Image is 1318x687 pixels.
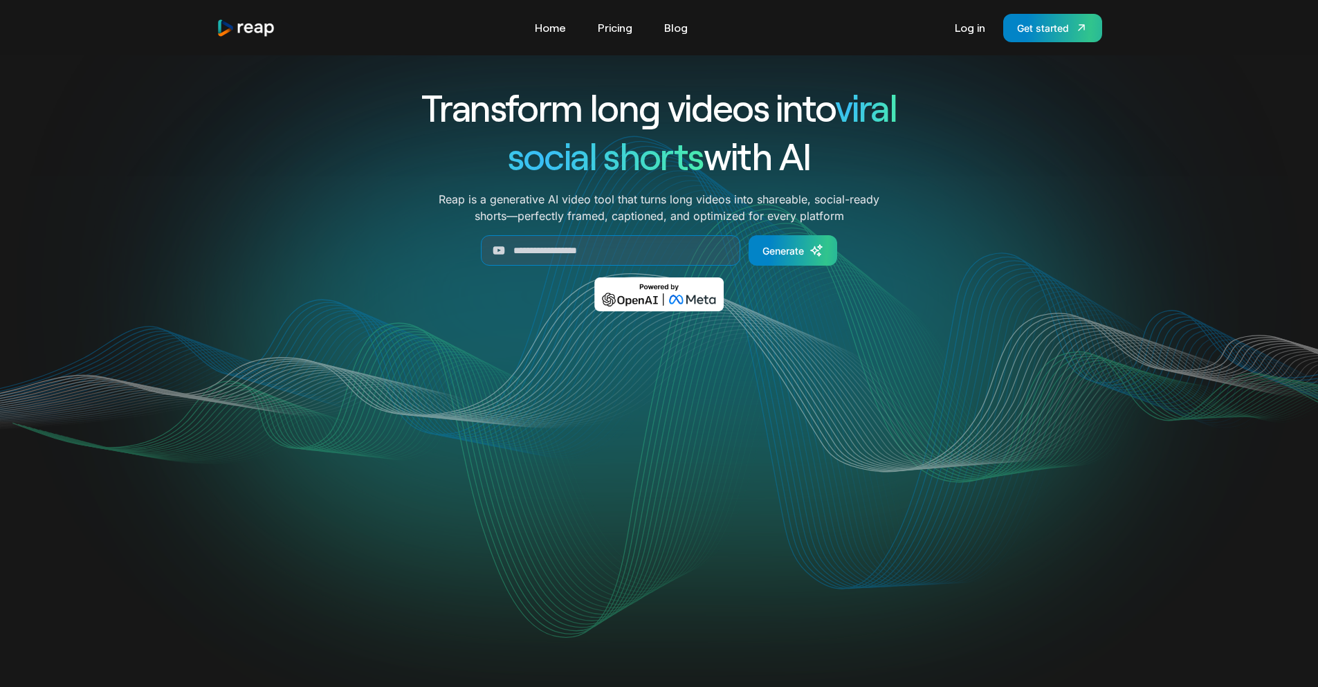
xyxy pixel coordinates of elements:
[528,17,573,39] a: Home
[381,331,937,610] video: Your browser does not support the video tag.
[591,17,639,39] a: Pricing
[657,17,695,39] a: Blog
[749,235,837,266] a: Generate
[762,244,804,258] div: Generate
[217,19,276,37] a: home
[372,131,947,180] h1: with AI
[1017,21,1069,35] div: Get started
[508,133,704,178] span: social shorts
[835,84,897,129] span: viral
[1003,14,1102,42] a: Get started
[594,277,724,311] img: Powered by OpenAI & Meta
[439,191,879,224] p: Reap is a generative AI video tool that turns long videos into shareable, social-ready shorts—per...
[372,235,947,266] form: Generate Form
[217,19,276,37] img: reap logo
[948,17,992,39] a: Log in
[372,83,947,131] h1: Transform long videos into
